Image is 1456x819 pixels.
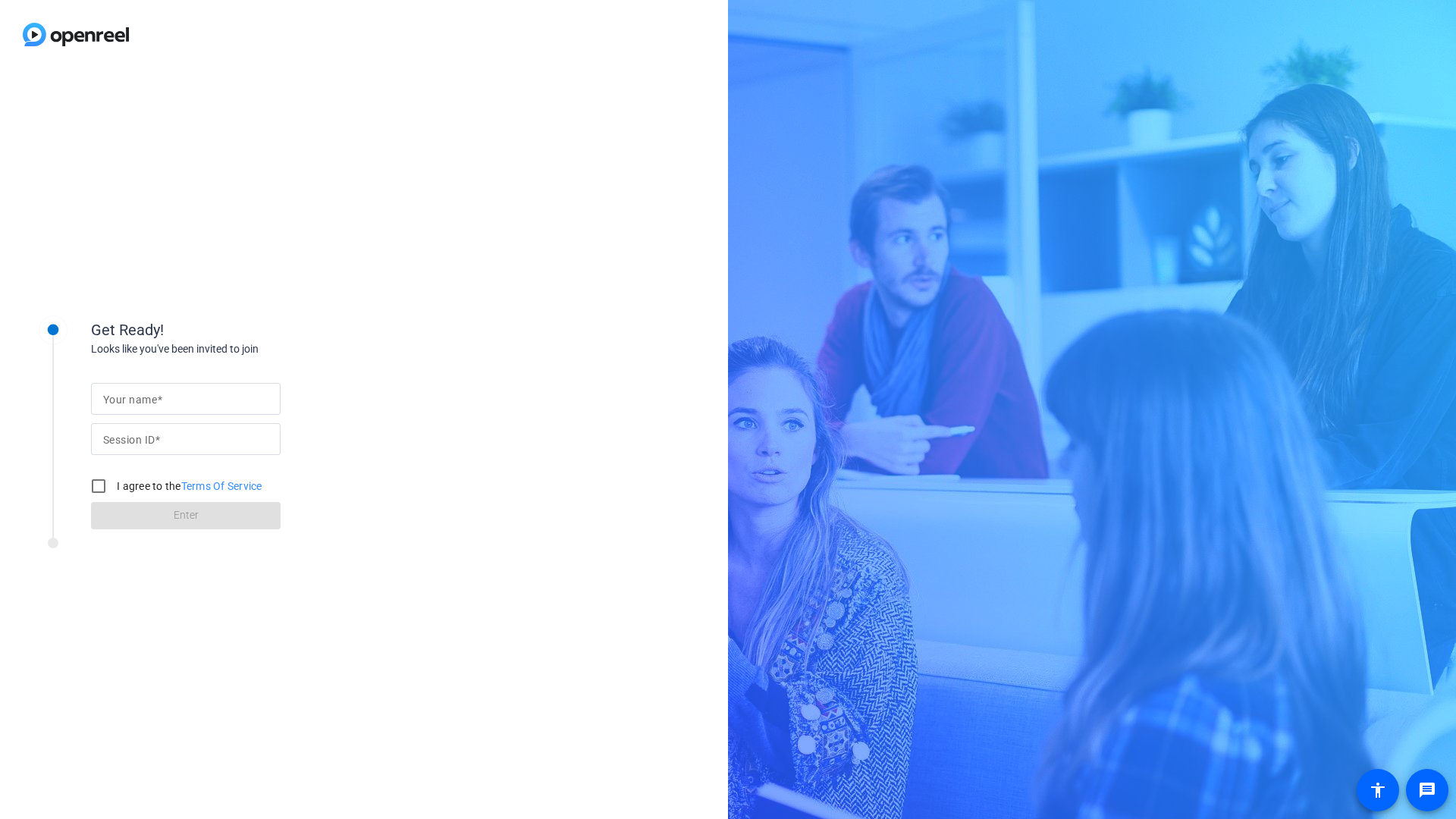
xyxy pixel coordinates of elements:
[114,479,262,494] label: I agree to the
[103,394,157,406] mat-label: Your name
[91,341,394,357] div: Looks like you've been invited to join
[1418,781,1436,799] mat-icon: message
[1369,781,1387,799] mat-icon: accessibility
[91,318,394,341] div: Get Ready!
[103,434,155,446] mat-label: Session ID
[181,480,262,492] a: Terms Of Service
